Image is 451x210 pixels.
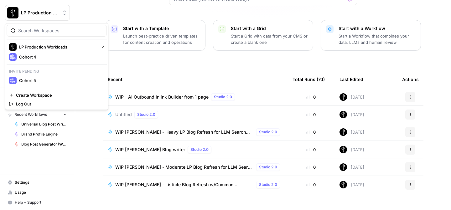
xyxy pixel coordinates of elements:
[259,182,277,187] span: Studio 2.0
[108,128,283,136] a: WIP [PERSON_NAME] - Heavy LP Blog Refresh for LLM Search FriendlinessStudio 2.0
[7,100,107,108] a: Log Out
[213,20,313,51] button: Start with a GridStart a Grid with data from your CMS or create a blank one
[340,146,347,153] img: wy7w4sbdaj7qdyha500izznct9l3
[9,53,17,61] img: Cohort 4 Logo
[339,25,416,32] p: Start with a Workflow
[339,33,416,45] p: Start a Workflow that combines your data, LLMs and human review
[12,119,70,129] a: Universal Blog Post Writer
[293,146,329,153] div: 0
[16,101,102,107] span: Log Out
[340,146,364,153] div: [DATE]
[105,20,205,51] button: Start with a TemplateLaunch best-practice driven templates for content creation and operations
[21,10,59,16] span: LP Production Workloads
[21,131,67,137] span: Brand Profile Engine
[293,129,329,135] div: 0
[259,164,277,170] span: Studio 2.0
[123,25,200,32] p: Start with a Template
[190,147,209,152] span: Studio 2.0
[108,181,283,188] a: WIP [PERSON_NAME] - Listicle Blog Refresh w/Common Questions Data SetStudio 2.0
[5,177,70,187] a: Settings
[5,5,70,21] button: Workspace: LP Production Workloads
[293,94,329,100] div: 0
[293,111,329,118] div: 0
[15,180,67,185] span: Settings
[14,112,47,117] span: Recent Workflows
[19,44,96,50] span: LP Production Workloads
[137,112,155,117] span: Studio 2.0
[5,197,70,207] button: Help + Support
[340,163,347,171] img: wy7w4sbdaj7qdyha500izznct9l3
[21,141,67,147] span: Blog Post Generator (Writer + Fact Checker)
[231,33,308,45] p: Start a Grid with data from your CMS or create a blank one
[12,139,70,149] a: Blog Post Generator (Writer + Fact Checker)
[340,128,364,136] div: [DATE]
[108,163,283,171] a: WIP [PERSON_NAME] - Moderate LP Blog Refresh for LLM Search FriendlinessStudio 2.0
[115,111,132,118] span: Untitled
[7,7,18,18] img: LP Production Workloads Logo
[340,181,347,188] img: wy7w4sbdaj7qdyha500izznct9l3
[15,190,67,195] span: Usage
[293,71,325,88] div: Total Runs (7d)
[340,181,364,188] div: [DATE]
[12,129,70,139] a: Brand Profile Engine
[115,164,254,170] span: WIP [PERSON_NAME] - Moderate LP Blog Refresh for LLM Search Friendliness
[214,94,232,100] span: Studio 2.0
[19,77,102,84] span: Cohort 5
[7,91,107,100] a: Create Workspace
[115,146,185,153] span: WIP [PERSON_NAME] Blog writer
[259,129,277,135] span: Studio 2.0
[115,94,209,100] span: WIP - AI Outbound Inlink Builder from 1 page
[108,146,283,153] a: WIP [PERSON_NAME] Blog writerStudio 2.0
[108,71,283,88] div: Recent
[340,93,364,101] div: [DATE]
[18,28,103,34] input: Search Workspaces
[5,23,108,110] div: Workspace: LP Production Workloads
[340,111,347,118] img: wy7w4sbdaj7qdyha500izznct9l3
[123,33,200,45] p: Launch best-practice driven templates for content creation and operations
[115,182,254,188] span: WIP [PERSON_NAME] - Listicle Blog Refresh w/Common Questions Data Set
[5,187,70,197] a: Usage
[115,129,254,135] span: WIP [PERSON_NAME] - Heavy LP Blog Refresh for LLM Search Friendliness
[7,67,107,75] p: Invite pending
[19,54,102,60] span: Cohort 4
[293,164,329,170] div: 0
[9,77,17,84] img: Cohort 5 Logo
[15,200,67,205] span: Help + Support
[293,182,329,188] div: 0
[108,93,283,101] a: WIP - AI Outbound Inlink Builder from 1 pageStudio 2.0
[340,93,347,101] img: wy7w4sbdaj7qdyha500izznct9l3
[340,111,364,118] div: [DATE]
[231,25,308,32] p: Start with a Grid
[21,121,67,127] span: Universal Blog Post Writer
[340,71,363,88] div: Last Edited
[9,43,17,51] img: LP Production Workloads Logo
[321,20,421,51] button: Start with a WorkflowStart a Workflow that combines your data, LLMs and human review
[340,128,347,136] img: wy7w4sbdaj7qdyha500izznct9l3
[108,111,283,118] a: UntitledStudio 2.0
[5,110,70,119] button: Recent Workflows
[16,92,102,98] span: Create Workspace
[340,163,364,171] div: [DATE]
[402,71,419,88] div: Actions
